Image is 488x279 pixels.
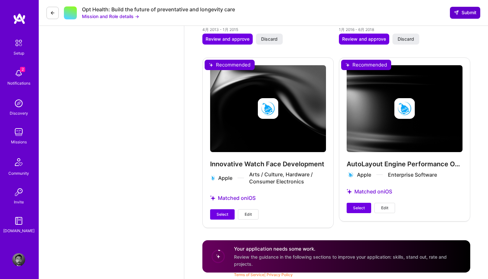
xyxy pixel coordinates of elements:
[381,205,388,211] span: Edit
[12,214,25,227] img: guide book
[82,6,235,13] div: Opt Health: Build the future of preventative and longevity care
[12,67,25,80] img: bell
[217,212,228,217] span: Select
[202,26,334,33] div: 4月 2013 - 1月 2015
[339,26,470,33] div: 1月 2016 - 6月 2018
[10,110,28,117] div: Discovery
[267,272,293,277] a: Privacy Policy
[13,13,26,25] img: logo
[261,36,278,42] span: Discard
[12,126,25,139] img: teamwork
[234,254,447,266] span: Review the guidance in the following sections to improve your application: skills, stand out, rat...
[342,36,386,42] span: Review and approve
[234,245,463,252] h4: Your application needs some work.
[206,36,249,42] span: Review and approve
[39,260,488,276] div: © 2025 ATeams Inc., All rights reserved.
[20,67,25,72] span: 2
[353,205,365,211] span: Select
[8,170,29,177] div: Community
[14,50,24,57] div: Setup
[7,80,30,87] div: Notifications
[234,272,264,277] a: Terms of Service
[398,36,414,42] span: Discard
[50,10,55,15] i: icon LeftArrowDark
[234,272,293,277] span: |
[12,97,25,110] img: discovery
[245,212,252,217] span: Edit
[454,10,459,15] i: icon SendLight
[14,199,24,205] div: Invite
[454,9,476,16] span: Submit
[12,186,25,199] img: Invite
[11,154,26,170] img: Community
[12,253,25,266] img: User Avatar
[82,13,139,20] button: Mission and Role details →
[12,36,25,50] img: setup
[11,139,27,145] div: Missions
[3,227,35,234] div: [DOMAIN_NAME]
